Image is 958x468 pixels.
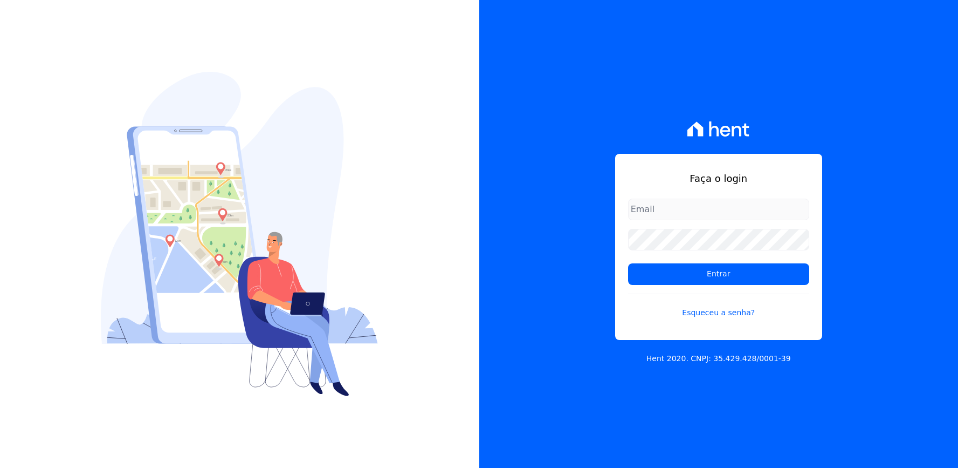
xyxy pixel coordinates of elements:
h1: Faça o login [628,171,809,186]
input: Email [628,199,809,220]
input: Entrar [628,263,809,285]
a: Esqueceu a senha? [628,294,809,318]
p: Hent 2020. CNPJ: 35.429.428/0001-39 [646,353,791,364]
img: Login [101,72,378,396]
